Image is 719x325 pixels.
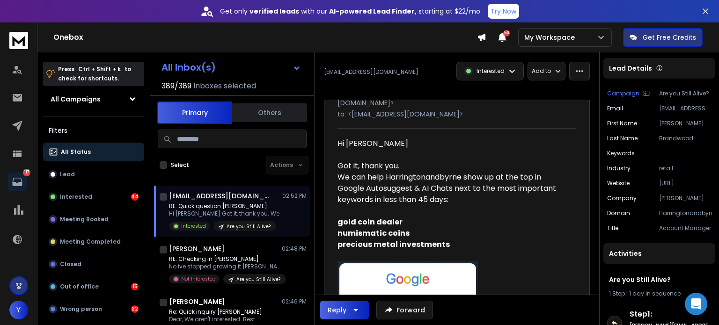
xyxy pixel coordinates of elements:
p: Add to [532,67,551,75]
div: Activities [603,243,715,264]
h1: [PERSON_NAME] [169,297,225,306]
b: numismatic coins [337,228,410,238]
button: Wrong person32 [43,300,144,318]
span: 50 [503,30,510,36]
p: First Name [607,120,637,127]
p: Industry [607,165,631,172]
span: 1 Step [609,289,625,297]
button: Y [9,301,28,319]
p: Account Manager [659,224,712,232]
p: Lead Details [609,64,652,73]
p: Get only with our starting at $22/mo [220,7,480,16]
p: Title [607,224,618,232]
p: Domain [607,209,630,217]
div: 32 [131,305,139,313]
p: All Status [61,148,91,156]
p: Lead [60,171,75,178]
strong: verified leads [249,7,299,16]
button: All Status [43,143,144,161]
button: Out of office15 [43,277,144,296]
p: Last Name [607,135,638,142]
h1: [EMAIL_ADDRESS][DOMAIN_NAME] [169,191,272,201]
p: [EMAIL_ADDRESS][DOMAIN_NAME] [659,105,712,112]
p: [URL][DOMAIN_NAME] [659,180,712,187]
p: 02:46 PM [282,298,307,305]
h1: [PERSON_NAME] [169,244,225,253]
p: RE: Checking in [PERSON_NAME] [169,255,281,263]
button: Reply [320,301,369,319]
button: Get Free Credits [623,28,703,47]
button: All Campaigns [43,90,144,108]
p: Interested [477,67,505,75]
p: Meeting Completed [60,238,121,246]
p: 02:48 PM [282,245,307,253]
div: | [609,290,710,297]
b: gold coin dealer [337,217,403,227]
span: 389 / 389 [161,80,191,92]
p: Keywords [607,150,635,157]
button: All Inbox(s) [154,58,308,77]
img: logo [9,32,28,49]
button: Others [232,102,307,123]
p: Closed [60,260,81,268]
p: Email [607,105,623,112]
p: Try Now [491,7,516,16]
p: Website [607,180,630,187]
p: Company [607,195,637,202]
p: [EMAIL_ADDRESS][DOMAIN_NAME] [324,68,418,76]
h1: Are you Still Alive? [609,275,710,284]
p: RE: Quick question [PERSON_NAME] [169,202,279,210]
p: [PERSON_NAME] [659,120,712,127]
h1: Onebox [53,32,477,43]
span: Ctrl + Shift + k [77,64,122,74]
p: Not Interested [181,275,216,282]
p: retail [659,165,712,172]
strong: AI-powered Lead Finder, [329,7,417,16]
p: Are you Still Alive? [659,90,712,97]
button: Forward [376,301,433,319]
div: 44 [131,193,139,201]
p: Hi [PERSON_NAME] Got it, thank you. We [169,210,279,217]
p: [PERSON_NAME] & [PERSON_NAME] LIMITED [659,195,712,202]
p: No ive stopped growing it [PERSON_NAME] [169,263,281,270]
label: Select [171,161,189,169]
p: Are you Still Alive? [227,223,271,230]
div: Reply [328,305,346,315]
h3: Inboxes selected [193,80,256,92]
h1: All Inbox(s) [161,63,216,72]
h3: Filters [43,124,144,137]
button: Campaign [607,90,650,97]
b: precious metal investments [337,239,450,250]
p: 02:52 PM [282,192,307,200]
p: Meeting Booked [60,216,109,223]
p: Out of office [60,283,99,290]
p: Wrong person [60,305,102,313]
div: Open Intercom Messenger [685,293,707,315]
button: Primary [157,101,232,124]
button: Try Now [488,4,519,19]
p: Re: Quick inquiry [PERSON_NAME] [169,308,281,316]
p: Campaign [607,90,639,97]
button: Lead [43,165,144,184]
button: Closed [43,255,144,274]
p: Interested [60,193,92,201]
button: Interested44 [43,188,144,206]
p: My Workspace [524,33,579,42]
button: Meeting Booked [43,210,144,229]
p: Are you Still Alive? [236,276,280,283]
p: 117 [23,169,30,176]
p: to: <[EMAIL_ADDRESS][DOMAIN_NAME]> [337,109,576,119]
h1: All Campaigns [51,94,101,104]
span: 1 day in sequence [629,289,681,297]
p: Interested [181,223,206,230]
h6: Step 1 : [630,309,712,320]
div: 15 [131,283,139,290]
p: Brandwood [659,135,712,142]
button: Meeting Completed [43,232,144,251]
p: Press to check for shortcuts. [58,65,131,83]
p: Harringtonandbyrne [659,209,712,217]
p: Dear, We aren't interested. Best [169,316,281,323]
